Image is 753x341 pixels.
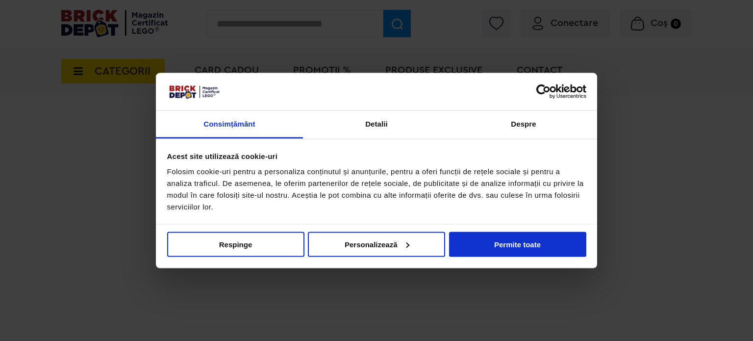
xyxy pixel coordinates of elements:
button: Permite toate [449,232,586,257]
a: Despre [450,111,597,139]
button: Personalizează [308,232,445,257]
img: siglă [167,84,221,100]
div: Folosim cookie-uri pentru a personaliza conținutul și anunțurile, pentru a oferi funcții de rețel... [167,166,586,213]
button: Respinge [167,232,304,257]
a: Consimțământ [156,111,303,139]
div: Acest site utilizează cookie-uri [167,150,586,162]
a: Usercentrics Cookiebot - opens in a new window [501,84,586,99]
a: Detalii [303,111,450,139]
